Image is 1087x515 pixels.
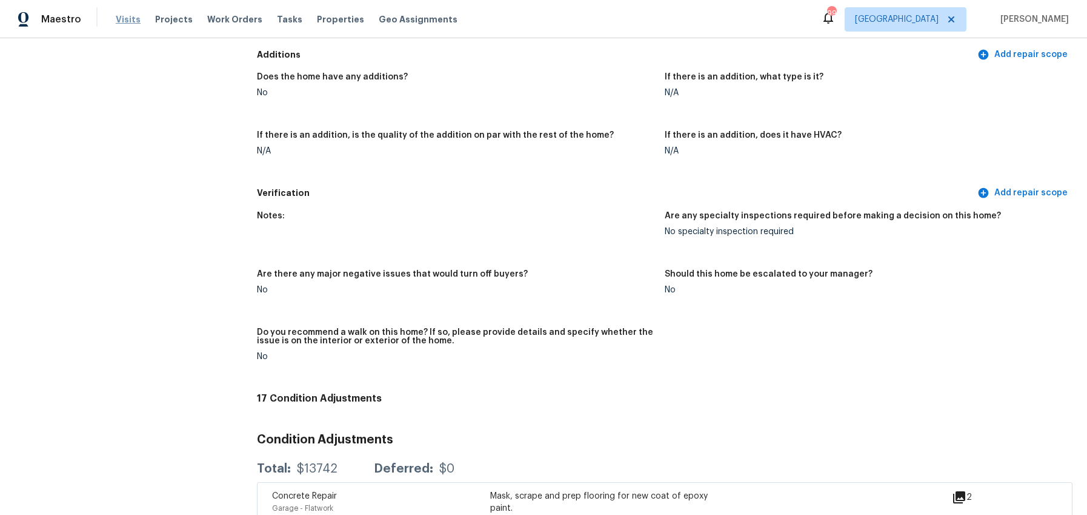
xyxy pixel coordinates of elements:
[975,44,1072,66] button: Add repair scope
[665,73,823,81] h5: If there is an addition, what type is it?
[257,212,285,220] h5: Notes:
[665,270,873,278] h5: Should this home be escalated to your manager?
[665,131,842,140] h5: If there is an addition, does it have HVAC?
[41,13,81,25] span: Maestro
[257,352,655,361] div: No
[665,286,1063,294] div: No
[980,186,1068,201] span: Add repair scope
[257,73,408,81] h5: Does the home have any additions?
[855,13,939,25] span: [GEOGRAPHIC_DATA]
[257,89,655,97] div: No
[257,131,614,140] h5: If there is an addition, is the quality of the addition on par with the rest of the home?
[317,13,364,25] span: Properties
[665,89,1063,97] div: N/A
[257,49,975,61] h5: Additions
[996,13,1069,25] span: [PERSON_NAME]
[272,505,333,512] span: Garage - Flatwork
[207,13,262,25] span: Work Orders
[257,392,1072,405] h4: 17 Condition Adjustments
[257,463,291,475] div: Total:
[257,286,655,294] div: No
[379,13,457,25] span: Geo Assignments
[665,227,1063,236] div: No specialty inspection required
[439,463,454,475] div: $0
[257,147,655,155] div: N/A
[980,47,1068,62] span: Add repair scope
[277,15,302,24] span: Tasks
[665,212,1001,220] h5: Are any specialty inspections required before making a decision on this home?
[257,187,975,200] h5: Verification
[257,270,528,278] h5: Are there any major negative issues that would turn off buyers?
[116,13,141,25] span: Visits
[490,490,708,514] div: Mask, scrape and prep flooring for new coat of epoxy paint.
[257,328,655,345] h5: Do you recommend a walk on this home? If so, please provide details and specify whether the issue...
[975,182,1072,204] button: Add repair scope
[272,492,337,500] span: Concrete Repair
[374,463,433,475] div: Deferred:
[827,7,836,19] div: 99
[665,147,1063,155] div: N/A
[297,463,337,475] div: $13742
[257,434,1072,446] h3: Condition Adjustments
[952,490,1011,505] div: 2
[155,13,193,25] span: Projects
